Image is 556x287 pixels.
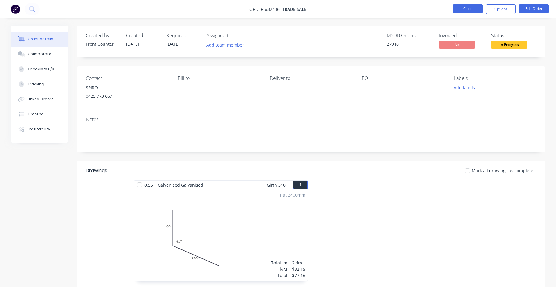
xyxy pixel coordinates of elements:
div: 2.4m [292,260,305,266]
div: Notes [86,117,536,122]
button: Edit Order [519,4,549,13]
div: Required [166,33,199,38]
div: $77.16 [292,272,305,279]
button: Profitability [11,122,68,137]
div: 1 at 2400mm [279,192,305,198]
button: Close [453,4,483,13]
span: In Progress [491,41,527,48]
div: Created by [86,33,119,38]
div: Collaborate [28,51,51,57]
div: Assigned to [207,33,267,38]
div: Labels [454,75,536,81]
button: Timeline [11,107,68,122]
div: Profitability [28,127,50,132]
div: Contact [86,75,168,81]
button: Add team member [203,41,247,49]
span: Mark all drawings as complete [472,167,533,174]
div: Front Counter [86,41,119,47]
div: Drawings [86,167,107,174]
div: 09022045º1 at 2400mmTotal lm$/MTotal2.4m$32.15$77.16 [134,189,308,281]
button: Options [486,4,516,14]
div: Total [271,272,287,279]
div: PO [362,75,444,81]
div: Deliver to [270,75,352,81]
div: Order details [28,36,53,42]
span: Girth 310 [267,181,286,189]
div: Checklists 0/0 [28,66,54,72]
div: Bill to [178,75,260,81]
a: TRADE SALE [282,6,307,12]
div: Created [126,33,159,38]
span: No [439,41,475,48]
div: Invoiced [439,33,484,38]
span: 0.55 [142,181,155,189]
span: [DATE] [126,41,139,47]
div: MYOB Order # [387,33,432,38]
button: 1 [293,181,308,189]
span: Galvanised Galvanised [155,181,206,189]
div: SPIRO0425 773 667 [86,84,168,103]
button: Order details [11,32,68,47]
button: Linked Orders [11,92,68,107]
div: Linked Orders [28,96,53,102]
div: Total lm [271,260,287,266]
img: Factory [11,5,20,14]
div: SPIRO [86,84,168,92]
button: In Progress [491,41,527,50]
div: Tracking [28,81,44,87]
button: Tracking [11,77,68,92]
button: Collaborate [11,47,68,62]
button: Add team member [207,41,247,49]
button: Add labels [450,84,478,92]
div: Timeline [28,111,44,117]
span: Order #32436 - [249,6,282,12]
div: $32.15 [292,266,305,272]
div: Status [491,33,536,38]
div: 0425 773 667 [86,92,168,100]
div: 27940 [387,41,432,47]
span: [DATE] [166,41,180,47]
div: $/M [271,266,287,272]
button: Checklists 0/0 [11,62,68,77]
